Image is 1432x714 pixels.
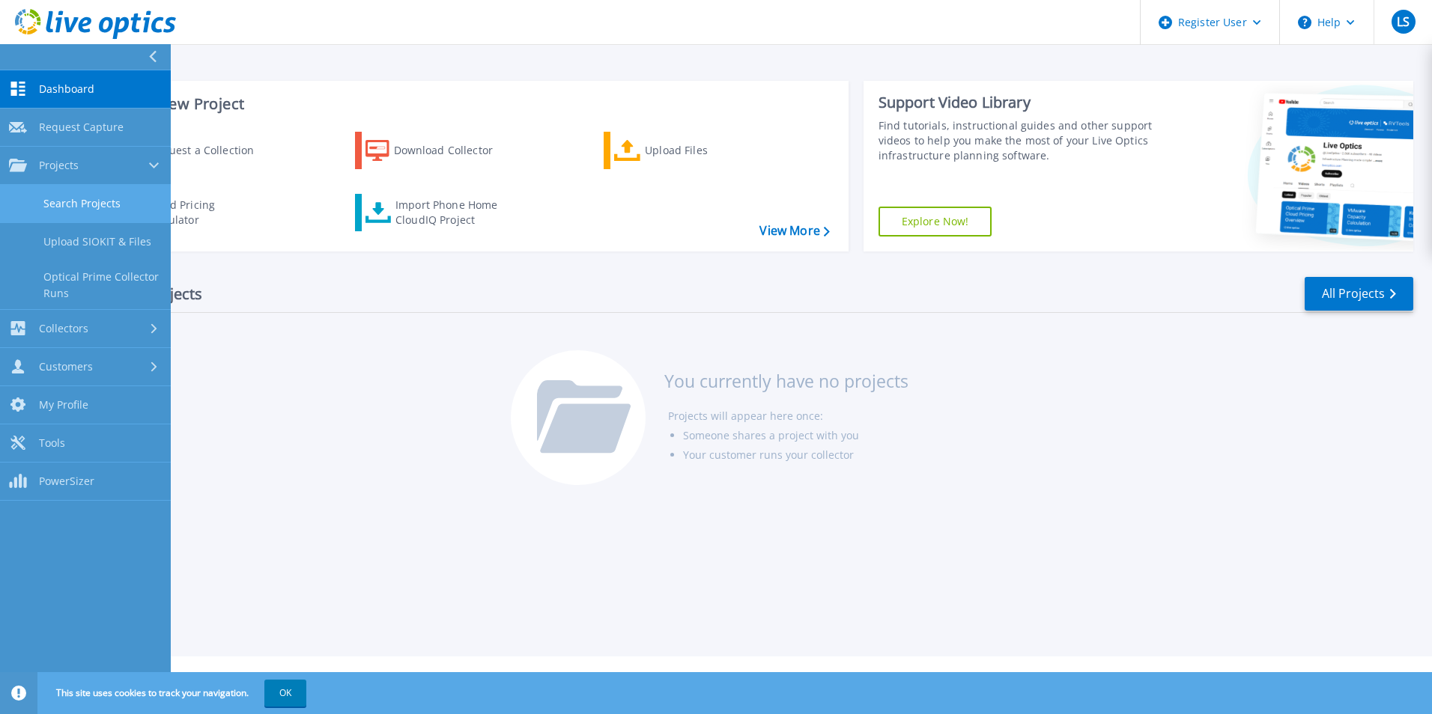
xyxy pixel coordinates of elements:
h3: You currently have no projects [664,373,908,389]
div: Download Collector [394,135,514,165]
span: Tools [39,436,65,450]
span: Projects [39,159,79,172]
a: Upload Files [604,132,771,169]
span: Request Capture [39,120,124,134]
a: Cloud Pricing Calculator [106,194,273,231]
div: Support Video Library [879,93,1159,112]
span: Customers [39,360,93,373]
div: Request a Collection [149,135,269,165]
div: Upload Files [645,135,765,165]
h3: Start a New Project [106,96,829,112]
a: Download Collector [355,132,522,169]
li: Your customer runs your collector [683,445,908,465]
a: Explore Now! [879,207,992,237]
span: LS [1397,16,1410,28]
a: Request a Collection [106,132,273,169]
button: OK [264,680,306,707]
span: Collectors [39,322,88,335]
li: Someone shares a project with you [683,426,908,445]
li: Projects will appear here once: [668,406,908,426]
div: Import Phone Home CloudIQ Project [395,198,512,228]
div: Find tutorials, instructional guides and other support videos to help you make the most of your L... [879,118,1159,163]
span: Dashboard [39,82,94,96]
a: View More [759,224,829,238]
span: PowerSizer [39,475,94,488]
a: All Projects [1305,277,1413,311]
span: My Profile [39,398,88,412]
div: Cloud Pricing Calculator [147,198,267,228]
span: This site uses cookies to track your navigation. [41,680,306,707]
